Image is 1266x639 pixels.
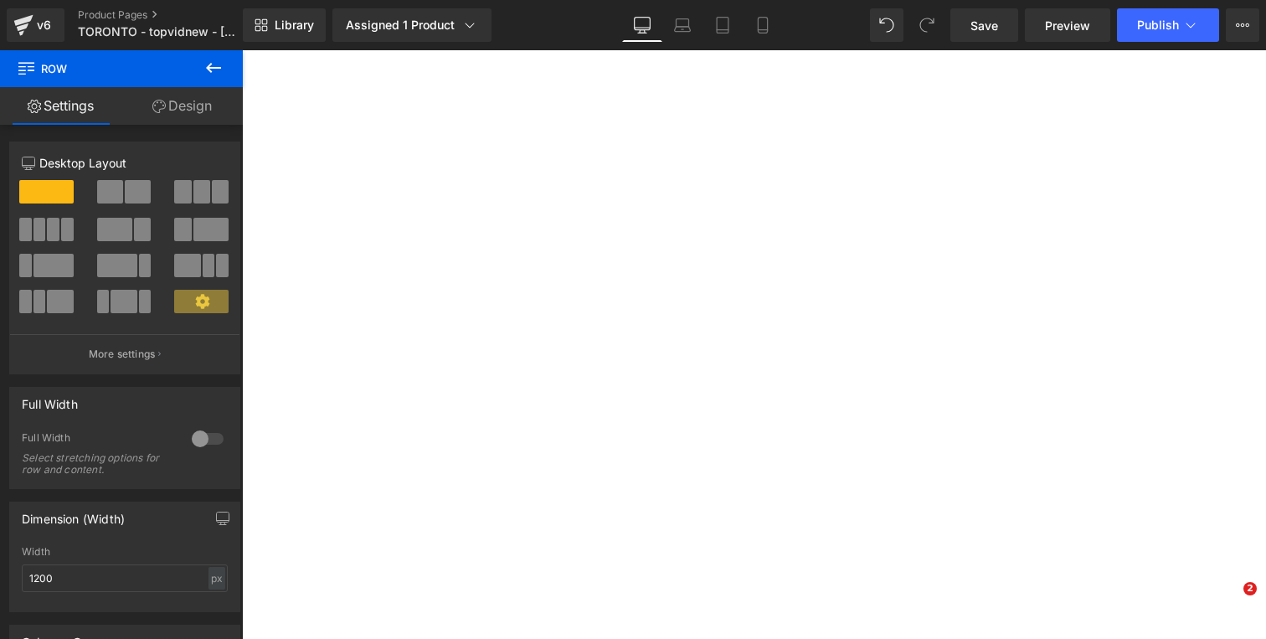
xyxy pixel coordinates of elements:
span: Library [275,18,314,33]
a: New Library [243,8,326,42]
div: Full Width [22,431,175,449]
div: v6 [33,14,54,36]
span: Row [17,50,184,87]
button: More settings [10,334,239,374]
a: Desktop [622,8,662,42]
span: Save [970,17,998,34]
div: Assigned 1 Product [346,17,478,33]
iframe: Intercom live chat [1209,582,1249,622]
p: More settings [89,347,156,362]
span: Preview [1045,17,1090,34]
p: Desktop Layout [22,154,228,172]
a: Mobile [743,8,783,42]
a: Design [121,87,243,125]
span: TORONTO - topvidnew - [DATE] [78,25,239,39]
div: Dimension (Width) [22,502,125,526]
span: 2 [1243,582,1257,595]
button: Redo [910,8,944,42]
span: Publish [1137,18,1179,32]
a: Product Pages [78,8,270,22]
button: Undo [870,8,903,42]
div: Select stretching options for row and content. [22,452,172,476]
button: Publish [1117,8,1219,42]
a: v6 [7,8,64,42]
a: Preview [1025,8,1110,42]
div: Full Width [22,388,78,411]
button: More [1226,8,1259,42]
div: Width [22,546,228,558]
div: px [208,567,225,590]
input: auto [22,564,228,592]
a: Tablet [702,8,743,42]
a: Laptop [662,8,702,42]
